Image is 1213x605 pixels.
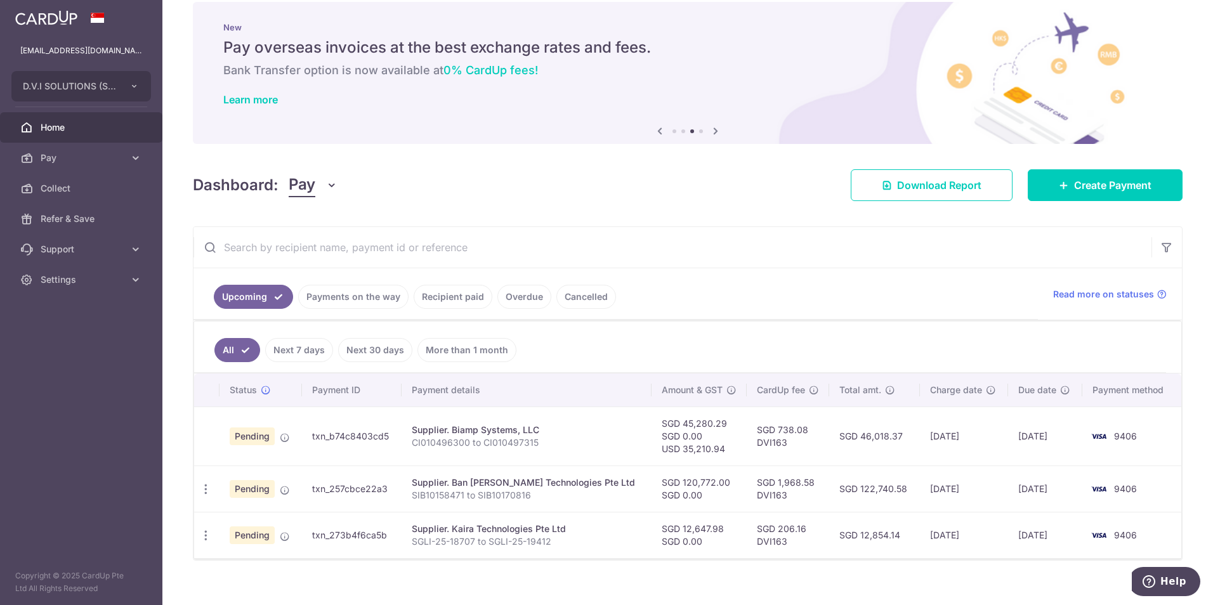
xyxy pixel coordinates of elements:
[302,374,402,407] th: Payment ID
[1028,169,1183,201] a: Create Payment
[289,173,315,197] span: Pay
[23,80,117,93] span: D.V.I SOLUTIONS (S) PTE. LTD.
[230,384,257,396] span: Status
[747,407,829,465] td: SGD 738.08 DVI163
[652,465,747,512] td: SGD 120,772.00 SGD 0.00
[443,63,538,77] span: 0% CardUp fees!
[20,44,142,57] p: [EMAIL_ADDRESS][DOMAIN_NAME]
[41,273,124,286] span: Settings
[15,10,77,25] img: CardUp
[829,407,920,465] td: SGD 46,018.37
[265,338,333,362] a: Next 7 days
[302,465,402,512] td: txn_257cbce22a3
[230,526,275,544] span: Pending
[302,407,402,465] td: txn_b74c8403cd5
[223,37,1152,58] h5: Pay overseas invoices at the best exchange rates and fees.
[829,465,920,512] td: SGD 122,740.58
[298,285,409,309] a: Payments on the way
[402,374,652,407] th: Payment details
[747,465,829,512] td: SGD 1,968.58 DVI163
[230,480,275,498] span: Pending
[1082,374,1181,407] th: Payment method
[414,285,492,309] a: Recipient paid
[41,152,124,164] span: Pay
[829,512,920,558] td: SGD 12,854.14
[412,523,641,535] div: Supplier. Kaira Technologies Pte Ltd
[417,338,516,362] a: More than 1 month
[897,178,981,193] span: Download Report
[193,174,279,197] h4: Dashboard:
[920,407,1008,465] td: [DATE]
[1114,483,1137,494] span: 9406
[214,338,260,362] a: All
[1008,465,1082,512] td: [DATE]
[214,285,293,309] a: Upcoming
[1132,567,1200,599] iframe: Opens a widget where you can find more information
[1114,431,1137,441] span: 9406
[1053,288,1154,301] span: Read more on statuses
[412,535,641,548] p: SGLI-25-18707 to SGLI-25-19412
[230,427,275,445] span: Pending
[920,465,1008,512] td: [DATE]
[839,384,881,396] span: Total amt.
[223,22,1152,32] p: New
[302,512,402,558] td: txn_273b4f6ca5b
[193,2,1183,144] img: International Invoice Banner
[652,407,747,465] td: SGD 45,280.29 SGD 0.00 USD 35,210.94
[1008,407,1082,465] td: [DATE]
[1086,481,1111,497] img: Bank Card
[851,169,1013,201] a: Download Report
[223,63,1152,78] h6: Bank Transfer option is now available at
[1086,429,1111,444] img: Bank Card
[412,424,641,436] div: Supplier. Biamp Systems, LLC
[1114,530,1137,540] span: 9406
[41,182,124,195] span: Collect
[412,476,641,489] div: Supplier. Ban [PERSON_NAME] Technologies Pte Ltd
[497,285,551,309] a: Overdue
[223,93,278,106] a: Learn more
[652,512,747,558] td: SGD 12,647.98 SGD 0.00
[41,212,124,225] span: Refer & Save
[41,121,124,134] span: Home
[289,173,338,197] button: Pay
[1053,288,1167,301] a: Read more on statuses
[1018,384,1056,396] span: Due date
[930,384,982,396] span: Charge date
[41,243,124,256] span: Support
[412,489,641,502] p: SIB10158471 to SIB10170816
[11,71,151,101] button: D.V.I SOLUTIONS (S) PTE. LTD.
[920,512,1008,558] td: [DATE]
[757,384,805,396] span: CardUp fee
[556,285,616,309] a: Cancelled
[1086,528,1111,543] img: Bank Card
[1074,178,1151,193] span: Create Payment
[338,338,412,362] a: Next 30 days
[662,384,723,396] span: Amount & GST
[1008,512,1082,558] td: [DATE]
[412,436,641,449] p: CI010496300 to CI010497315
[747,512,829,558] td: SGD 206.16 DVI163
[193,227,1151,268] input: Search by recipient name, payment id or reference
